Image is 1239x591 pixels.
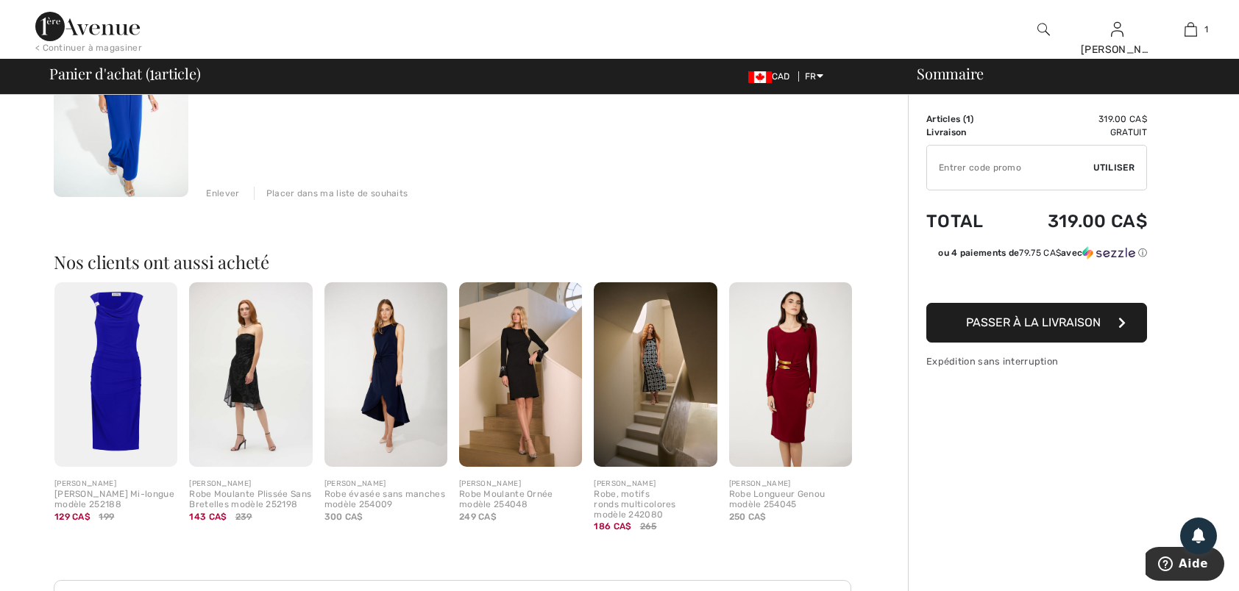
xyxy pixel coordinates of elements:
img: Robe Longueur Genou modèle 254045 [729,282,852,467]
div: Robe Moulante Plissée Sans Bretelles modèle 252198 [189,490,312,510]
span: 143 CA$ [189,512,227,522]
td: Articles ( ) [926,112,1007,126]
td: Total [926,196,1007,246]
div: Sommaire [899,66,1230,81]
img: Robe Moulante Ornée modèle 254048 [459,282,582,467]
img: Mon panier [1185,21,1197,38]
div: Robe Moulante Ornée modèle 254048 [459,490,582,510]
div: ou 4 paiements de79.75 CA$avecSezzle Cliquez pour en savoir plus sur Sezzle [926,246,1147,265]
span: Passer à la livraison [966,315,1101,329]
div: Robe évasée sans manches modèle 254009 [324,490,447,510]
iframe: Ouvre un widget dans lequel vous pouvez trouver plus d’informations [1146,547,1224,584]
a: Se connecter [1111,22,1123,36]
div: [PERSON_NAME] [594,479,717,490]
div: [PERSON_NAME] [324,479,447,490]
div: ou 4 paiements de avec [938,246,1147,259]
div: Enlever [206,187,239,200]
div: Placer dans ma liste de souhaits [254,187,408,200]
img: Mes infos [1111,21,1123,38]
span: 1 [1204,23,1208,36]
span: 79.75 CA$ [1019,248,1061,258]
span: 239 [235,510,252,523]
span: 1 [149,62,155,82]
span: 250 CA$ [729,512,767,522]
img: 1ère Avenue [35,12,140,41]
span: 199 [99,510,114,523]
div: [PERSON_NAME] Mi-longue modèle 252188 [54,490,177,510]
div: [PERSON_NAME] [459,479,582,490]
button: Passer à la livraison [926,303,1147,343]
input: Code promo [927,146,1093,190]
img: Sezzle [1082,246,1135,259]
img: Robe, motifs ronds multicolores modèle 242080 [594,282,717,467]
div: < Continuer à magasiner [35,41,142,54]
iframe: PayPal-paypal [926,265,1147,298]
span: 129 CA$ [54,512,90,522]
td: Livraison [926,126,1007,139]
img: recherche [1037,21,1050,38]
div: Robe Longueur Genou modèle 254045 [729,490,852,510]
span: 186 CA$ [594,521,631,531]
span: 1 [966,114,970,124]
img: Robe Fourreau Mi-longue modèle 252188 [54,282,177,467]
div: [PERSON_NAME] [54,479,177,490]
span: 265 [640,520,657,533]
td: 319.00 CA$ [1007,112,1147,126]
a: 1 [1154,21,1226,38]
td: 319.00 CA$ [1007,196,1147,246]
span: Panier d'achat ( article) [49,66,201,81]
img: Robe évasée sans manches modèle 254009 [324,282,447,467]
span: CAD [748,71,796,82]
span: 249 CA$ [459,512,497,522]
div: [PERSON_NAME] [189,479,312,490]
div: [PERSON_NAME] [729,479,852,490]
h2: Nos clients ont aussi acheté [54,253,863,271]
span: Utiliser [1093,161,1135,174]
img: Robe Moulante Plissée Sans Bretelles modèle 252198 [189,282,312,467]
div: Robe, motifs ronds multicolores modèle 242080 [594,490,717,520]
div: [PERSON_NAME] [1081,42,1153,57]
span: 300 CA$ [324,512,363,522]
img: Canadian Dollar [748,71,772,83]
div: Expédition sans interruption [926,354,1147,368]
span: FR [805,71,823,82]
td: Gratuit [1007,126,1147,139]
